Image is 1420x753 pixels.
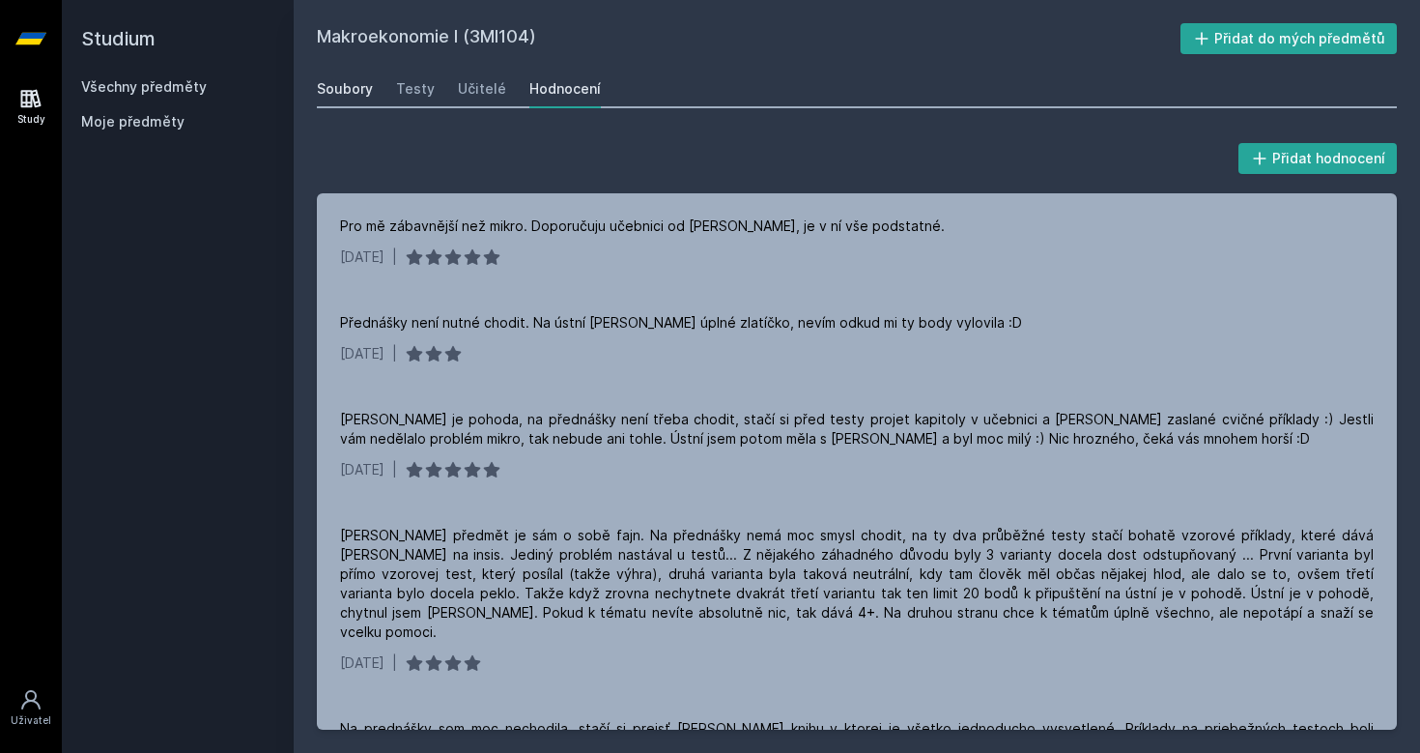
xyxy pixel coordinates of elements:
[317,70,373,108] a: Soubory
[340,526,1374,642] div: [PERSON_NAME] předmět je sám o sobě fajn. Na přednášky nemá moc smysl chodit, na ty dva průběžné ...
[340,313,1022,333] div: Přednášky není nutné chodit. Na ústní [PERSON_NAME] úplné zlatíčko, nevím odkud mi ty body vylovi...
[340,247,384,267] div: [DATE]
[392,653,397,673] div: |
[317,79,373,99] div: Soubory
[392,460,397,479] div: |
[340,653,384,673] div: [DATE]
[458,79,506,99] div: Učitelé
[317,23,1180,54] h2: Makroekonomie I (3MI104)
[529,79,601,99] div: Hodnocení
[340,344,384,363] div: [DATE]
[529,70,601,108] a: Hodnocení
[17,112,45,127] div: Study
[1180,23,1398,54] button: Přidat do mých předmětů
[340,460,384,479] div: [DATE]
[4,679,58,738] a: Uživatel
[81,78,207,95] a: Všechny předměty
[458,70,506,108] a: Učitelé
[1238,143,1398,174] button: Přidat hodnocení
[396,79,435,99] div: Testy
[396,70,435,108] a: Testy
[392,344,397,363] div: |
[11,713,51,728] div: Uživatel
[340,410,1374,449] div: [PERSON_NAME] je pohoda, na přednášky není třeba chodit, stačí si před testy projet kapitoly v uč...
[340,217,945,236] div: Pro mě zábavnější než mikro. Doporučuju učebnici od [PERSON_NAME], je v ní vše podstatné.
[392,247,397,267] div: |
[81,112,185,131] span: Moje předměty
[4,77,58,136] a: Study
